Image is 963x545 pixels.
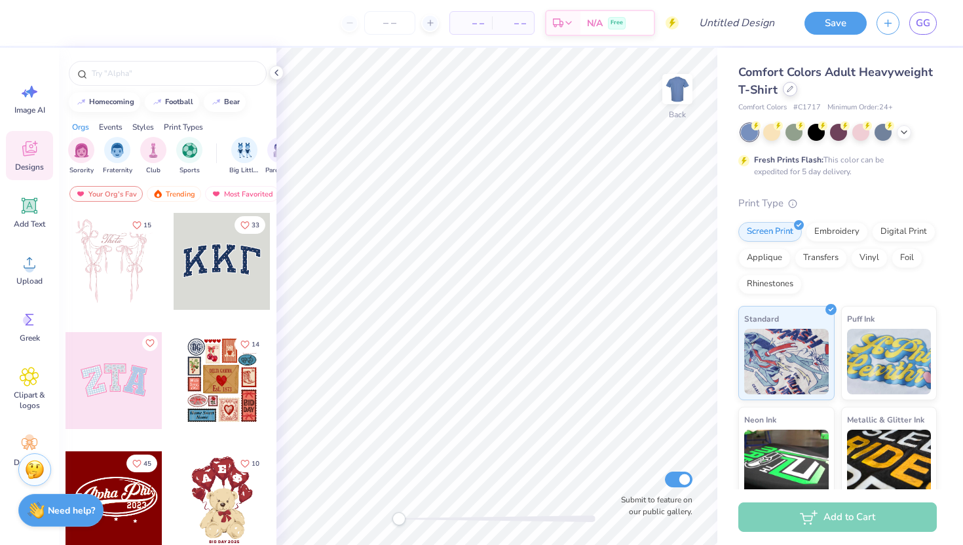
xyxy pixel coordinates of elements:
[140,137,166,176] div: filter for Club
[229,137,259,176] button: filter button
[15,162,44,172] span: Designs
[738,222,802,242] div: Screen Print
[224,98,240,105] div: bear
[16,276,43,286] span: Upload
[145,92,199,112] button: football
[68,137,94,176] div: filter for Sorority
[892,248,922,268] div: Foil
[738,274,802,294] div: Rhinestones
[754,154,915,178] div: This color can be expedited for 5 day delivery.
[205,186,279,202] div: Most Favorited
[392,512,406,525] div: Accessibility label
[68,137,94,176] button: filter button
[806,222,868,242] div: Embroidery
[916,16,930,31] span: GG
[14,219,45,229] span: Add Text
[738,102,787,113] span: Comfort Colors
[211,98,221,106] img: trend_line.gif
[146,143,160,158] img: Club Image
[847,312,875,326] span: Puff Ink
[235,455,265,472] button: Like
[614,494,692,517] label: Submit to feature on our public gallery.
[69,92,140,112] button: homecoming
[143,460,151,467] span: 45
[235,216,265,234] button: Like
[147,186,201,202] div: Trending
[744,329,829,394] img: Standard
[142,335,158,351] button: Like
[872,222,935,242] div: Digital Print
[110,143,124,158] img: Fraternity Image
[165,98,193,105] div: football
[103,137,132,176] div: filter for Fraternity
[176,137,202,176] div: filter for Sports
[689,10,785,36] input: Untitled Design
[664,76,690,102] img: Back
[611,18,623,28] span: Free
[182,143,197,158] img: Sports Image
[458,16,484,30] span: – –
[237,143,252,158] img: Big Little Reveal Image
[229,166,259,176] span: Big Little Reveal
[744,312,779,326] span: Standard
[176,137,202,176] button: filter button
[143,222,151,229] span: 15
[14,457,45,468] span: Decorate
[851,248,888,268] div: Vinyl
[847,329,932,394] img: Puff Ink
[20,333,40,343] span: Greek
[103,166,132,176] span: Fraternity
[827,102,893,113] span: Minimum Order: 24 +
[738,64,933,98] span: Comfort Colors Adult Heavyweight T-Shirt
[909,12,937,35] a: GG
[204,92,246,112] button: bear
[126,455,157,472] button: Like
[140,137,166,176] button: filter button
[738,248,791,268] div: Applique
[72,121,89,133] div: Orgs
[153,189,163,198] img: trending.gif
[252,222,259,229] span: 33
[132,121,154,133] div: Styles
[847,413,924,426] span: Metallic & Glitter Ink
[126,216,157,234] button: Like
[99,121,123,133] div: Events
[500,16,526,30] span: – –
[229,137,259,176] div: filter for Big Little Reveal
[48,504,95,517] strong: Need help?
[235,335,265,353] button: Like
[103,137,132,176] button: filter button
[69,166,94,176] span: Sorority
[152,98,162,106] img: trend_line.gif
[364,11,415,35] input: – –
[744,413,776,426] span: Neon Ink
[75,189,86,198] img: most_fav.gif
[265,137,295,176] div: filter for Parent's Weekend
[265,166,295,176] span: Parent's Weekend
[14,105,45,115] span: Image AI
[793,102,821,113] span: # C1717
[146,166,160,176] span: Club
[847,430,932,495] img: Metallic & Glitter Ink
[265,137,295,176] button: filter button
[8,390,51,411] span: Clipart & logos
[74,143,89,158] img: Sorority Image
[211,189,221,198] img: most_fav.gif
[252,460,259,467] span: 10
[89,98,134,105] div: homecoming
[804,12,867,35] button: Save
[76,98,86,106] img: trend_line.gif
[273,143,288,158] img: Parent's Weekend Image
[744,430,829,495] img: Neon Ink
[69,186,143,202] div: Your Org's Fav
[587,16,603,30] span: N/A
[669,109,686,121] div: Back
[754,155,823,165] strong: Fresh Prints Flash:
[164,121,203,133] div: Print Types
[252,341,259,348] span: 14
[795,248,847,268] div: Transfers
[90,67,258,80] input: Try "Alpha"
[179,166,200,176] span: Sports
[738,196,937,211] div: Print Type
